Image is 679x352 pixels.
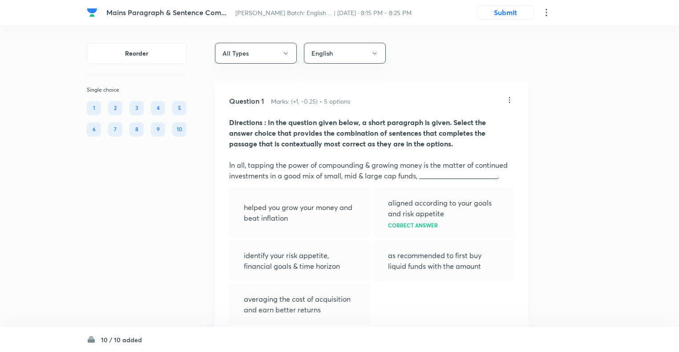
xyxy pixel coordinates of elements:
img: Company Logo [87,7,97,18]
span: [PERSON_NAME] Batch: English ... | [DATE] · 8:15 PM - 8:25 PM [235,8,412,17]
p: Correct answer [388,223,438,228]
button: All Types [215,43,297,64]
p: aligned according to your goals and risk appetite [388,198,499,219]
p: Single choice [87,86,186,94]
a: Company Logo [87,7,99,18]
p: as recommended to first buy liquid funds with the amount [388,250,499,271]
div: 1 [87,101,101,115]
div: 7 [108,122,122,137]
div: 2 [108,101,122,115]
div: 4 [151,101,165,115]
div: 5 [172,101,186,115]
h5: Question 1 [229,96,264,106]
button: English [304,43,386,64]
strong: Directions : In the question given below, a short paragraph is given. Select the [229,117,486,127]
p: averaging the cost of acquisition and earn better returns [244,294,355,315]
strong: passage that is contextually most correct as they are in the options. [229,139,453,148]
button: Submit [477,5,534,20]
span: Mains Paragraph & Sentence Com... [106,8,226,17]
div: 6 [87,122,101,137]
div: 9 [151,122,165,137]
p: identify your risk appetite, financial goals & time horizon [244,250,355,271]
div: 3 [129,101,144,115]
div: 10 [172,122,186,137]
p: helped you grow your money and beat inflation [244,202,355,223]
p: In all, tapping the power of compounding & growing money is the matter of continued investments i... [229,160,514,181]
h6: 10 / 10 added [101,335,142,344]
button: Reorder [87,43,186,64]
h6: Marks: (+1, -0.25) • 5 options [271,97,350,106]
strong: answer choice that provides the combination of sentences that completes the [229,128,485,138]
div: 8 [129,122,144,137]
